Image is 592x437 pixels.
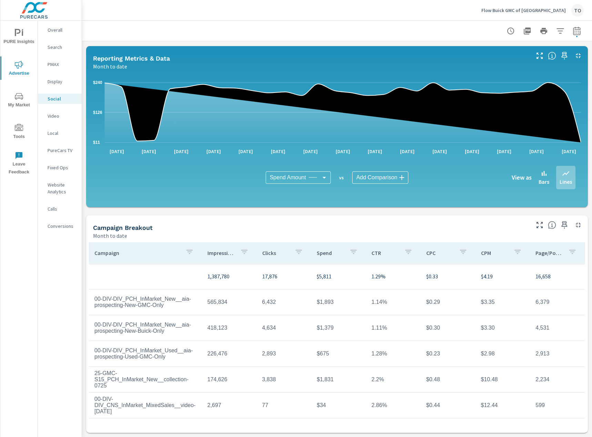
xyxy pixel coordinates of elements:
[38,42,82,52] div: Search
[311,319,366,337] td: $1,379
[207,272,251,280] p: 1,387,780
[363,148,387,155] p: [DATE]
[262,249,289,256] p: Clicks
[48,44,76,51] p: Search
[48,164,76,171] p: Fixed Ops
[460,148,484,155] p: [DATE]
[481,7,566,13] p: Flow Buick GMC of [GEOGRAPHIC_DATA]
[48,26,76,33] p: Overall
[89,316,202,340] td: 00-DIV-DIV_PCH_InMarket_New__aia-prospecting-New-Buick-Only
[331,174,352,181] p: vs
[553,24,567,38] button: Apply Filters
[426,249,453,256] p: CPC
[48,147,76,154] p: PureCars TV
[48,95,76,102] p: Social
[530,345,585,362] td: 2,913
[311,371,366,388] td: $1,831
[262,272,306,280] p: 17,876
[352,171,408,184] div: Add Comparison
[89,342,202,365] td: 00-DIV-DIV_PCH_InMarket_Used__aia-prospecting-Used-GMC-Only
[395,148,419,155] p: [DATE]
[257,319,312,337] td: 4,634
[38,76,82,87] div: Display
[38,180,82,197] div: Website Analytics
[93,232,127,240] p: Month to date
[573,50,584,61] button: Minimize Widget
[317,272,360,280] p: $5,811
[535,272,579,280] p: 16,658
[48,113,76,119] p: Video
[366,397,421,414] td: 2.86%
[207,249,235,256] p: Impressions
[2,151,35,176] span: Leave Feedback
[476,294,530,311] td: $3.35
[428,148,452,155] p: [DATE]
[530,294,585,311] td: 6,379
[570,24,584,38] button: Select Date Range
[257,345,312,362] td: 2,893
[0,21,38,179] div: nav menu
[93,140,100,145] text: $11
[257,397,312,414] td: 77
[257,294,312,311] td: 6,432
[366,345,421,362] td: 1.28%
[266,171,331,184] div: Spend Amount
[530,371,585,388] td: 2,234
[366,371,421,388] td: 2.2%
[476,371,530,388] td: $10.48
[311,294,366,311] td: $1,893
[202,319,257,337] td: 418,123
[548,221,556,229] span: This is a summary of Social performance results by campaign. Each column can be sorted.
[2,61,35,77] span: Advertise
[476,319,530,337] td: $3.30
[311,345,366,362] td: $675
[356,174,397,181] span: Add Comparison
[93,110,102,115] text: $126
[234,148,258,155] p: [DATE]
[270,174,306,181] span: Spend Amount
[421,294,476,311] td: $0.29
[89,290,202,314] td: 00-DIV-DIV_PCH_InMarket_New__aia-prospecting-New-GMC-Only
[93,80,102,85] text: $240
[573,220,584,231] button: Minimize Widget
[421,345,476,362] td: $0.23
[89,365,202,394] td: 25-GMC-S15_PCH_InMarket_New__collection-0725
[317,249,344,256] p: Spend
[421,397,476,414] td: $0.44
[537,24,551,38] button: Print Report
[476,397,530,414] td: $12.44
[481,272,525,280] p: $4.19
[476,345,530,362] td: $2.98
[539,178,549,186] p: Bars
[93,224,153,231] h5: Campaign Breakout
[266,148,290,155] p: [DATE]
[571,4,584,17] div: TO
[169,148,193,155] p: [DATE]
[559,220,570,231] span: Save this to your personalized report
[371,249,399,256] p: CTR
[560,178,572,186] p: Lines
[331,148,355,155] p: [DATE]
[530,319,585,337] td: 4,531
[48,130,76,137] p: Local
[2,29,35,46] span: PURE Insights
[202,294,257,311] td: 565,834
[311,397,366,414] td: $34
[366,294,421,311] td: 1.14%
[38,128,82,138] div: Local
[426,272,470,280] p: $0.33
[38,162,82,173] div: Fixed Ops
[48,78,76,85] p: Display
[298,148,323,155] p: [DATE]
[202,371,257,388] td: 174,626
[534,220,545,231] button: Make Fullscreen
[93,55,170,62] h5: Reporting Metrics & Data
[137,148,161,155] p: [DATE]
[524,148,549,155] p: [DATE]
[492,148,516,155] p: [DATE]
[202,148,226,155] p: [DATE]
[48,61,76,68] p: PMAX
[257,371,312,388] td: 3,838
[93,62,127,71] p: Month to date
[48,205,76,212] p: Calls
